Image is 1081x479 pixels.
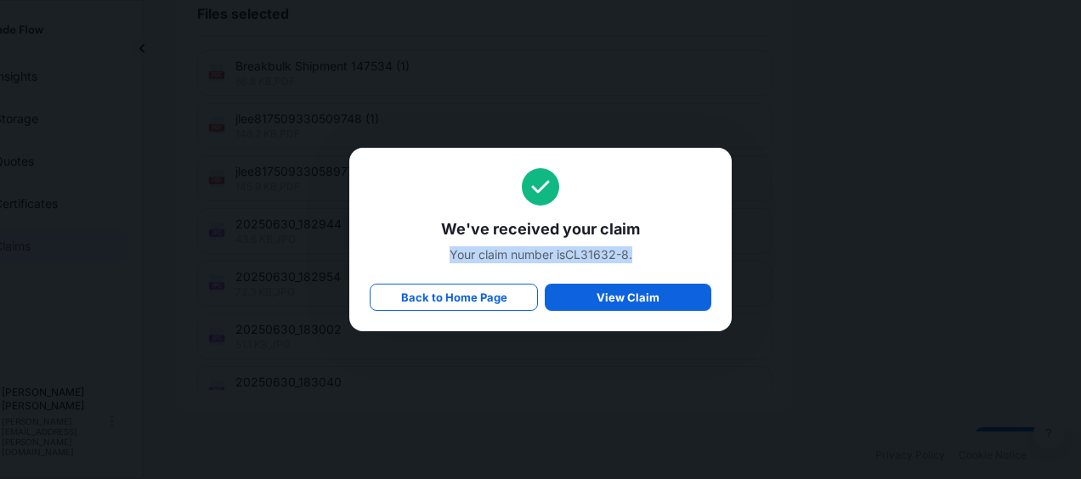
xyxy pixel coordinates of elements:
p: View Claim [597,289,659,306]
span: Your claim number is CL31632-8 . [370,246,711,263]
a: View Claim [545,284,711,311]
p: Back to Home Page [401,289,507,306]
a: Back to Home Page [370,284,538,311]
span: We've received your claim [370,219,711,239]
